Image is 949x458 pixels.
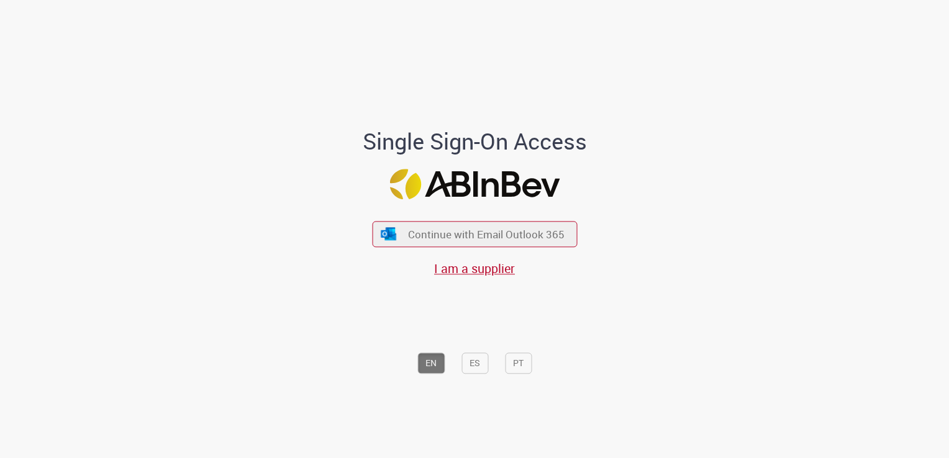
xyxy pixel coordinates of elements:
button: EN [417,353,445,374]
img: ícone Azure/Microsoft 360 [380,227,397,240]
button: PT [505,353,532,374]
span: Continue with Email Outlook 365 [408,227,565,241]
h1: Single Sign-On Access [302,129,647,154]
button: ícone Azure/Microsoft 360 Continue with Email Outlook 365 [372,222,577,247]
img: Logo ABInBev [389,169,560,199]
a: I am a supplier [434,260,515,277]
button: ES [461,353,488,374]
